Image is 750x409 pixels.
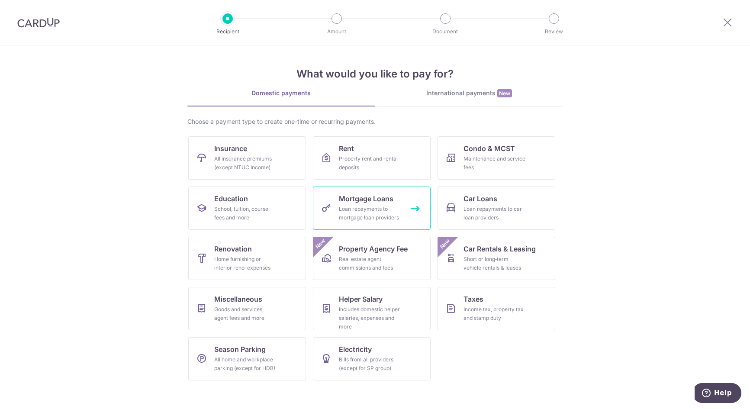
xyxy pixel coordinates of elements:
span: New [313,237,327,251]
span: Season Parking [214,344,266,354]
div: Real estate agent commissions and fees [339,255,401,272]
p: Recipient [196,27,260,36]
div: Maintenance and service fees [464,155,526,172]
div: Property rent and rental deposits [339,155,401,172]
span: Electricity [339,344,372,354]
span: Education [214,193,248,204]
span: New [497,89,512,97]
a: Car LoansLoan repayments to car loan providers [438,187,555,230]
span: Property Agency Fee [339,244,408,254]
span: Car Rentals & Leasing [464,244,536,254]
div: Loan repayments to car loan providers [464,205,526,222]
a: EducationSchool, tuition, course fees and more [188,187,306,230]
div: International payments [375,89,563,98]
div: School, tuition, course fees and more [214,205,277,222]
iframe: Opens a widget where you can find more information [695,383,741,405]
div: All insurance premiums (except NTUC Income) [214,155,277,172]
div: Short or long‑term vehicle rentals & leases [464,255,526,272]
div: Income tax, property tax and stamp duty [464,305,526,322]
div: Includes domestic helper salaries, expenses and more [339,305,401,331]
span: Condo & MCST [464,143,515,154]
a: InsuranceAll insurance premiums (except NTUC Income) [188,136,306,180]
div: Domestic payments [187,89,375,97]
span: Rent [339,143,354,154]
a: Condo & MCSTMaintenance and service fees [438,136,555,180]
a: TaxesIncome tax, property tax and stamp duty [438,287,555,330]
h4: What would you like to pay for? [187,66,563,82]
a: Helper SalaryIncludes domestic helper salaries, expenses and more [313,287,431,330]
p: Amount [305,27,369,36]
div: Choose a payment type to create one-time or recurring payments. [187,117,563,126]
span: Renovation [214,244,252,254]
span: Help [19,6,37,14]
div: Bills from all providers (except for SP group) [339,355,401,373]
p: Review [522,27,586,36]
span: Helper Salary [339,294,383,304]
span: Taxes [464,294,483,304]
div: All home and workplace parking (except for HDB) [214,355,277,373]
span: Miscellaneous [214,294,262,304]
a: RenovationHome furnishing or interior reno-expenses [188,237,306,280]
img: CardUp [17,17,60,28]
span: New [438,237,452,251]
a: Car Rentals & LeasingShort or long‑term vehicle rentals & leasesNew [438,237,555,280]
a: MiscellaneousGoods and services, agent fees and more [188,287,306,330]
a: RentProperty rent and rental deposits [313,136,431,180]
span: Car Loans [464,193,497,204]
a: ElectricityBills from all providers (except for SP group) [313,337,431,380]
div: Home furnishing or interior reno-expenses [214,255,277,272]
p: Document [413,27,477,36]
span: Insurance [214,143,247,154]
a: Season ParkingAll home and workplace parking (except for HDB) [188,337,306,380]
a: Property Agency FeeReal estate agent commissions and feesNew [313,237,431,280]
div: Goods and services, agent fees and more [214,305,277,322]
span: Mortgage Loans [339,193,393,204]
div: Loan repayments to mortgage loan providers [339,205,401,222]
a: Mortgage LoansLoan repayments to mortgage loan providers [313,187,431,230]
